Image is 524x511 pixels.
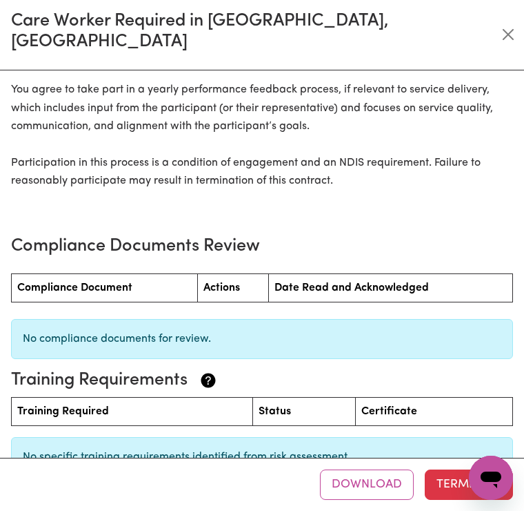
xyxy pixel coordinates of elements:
[355,397,512,425] th: Certificate
[11,236,513,257] h3: Compliance Documents Review
[320,470,414,500] button: Download contract
[12,397,253,425] th: Training Required
[11,437,513,477] div: No specific training requirements identified from risk assessment.
[269,274,513,302] th: Date Read and Acknowledged
[498,23,518,46] button: Close
[252,397,355,425] th: Status
[11,11,498,53] h3: Care Worker Required in [GEOGRAPHIC_DATA], [GEOGRAPHIC_DATA]
[198,274,269,302] th: Actions
[11,370,502,391] h3: Training Requirements
[425,470,513,500] button: Terminate this contract
[11,319,513,359] div: No compliance documents for review.
[12,274,198,302] th: Compliance Document
[469,456,513,500] iframe: Button to launch messaging window
[11,26,513,209] p: If your client is an NDIS participant, you must provide services in line with the NDIS Code of Co...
